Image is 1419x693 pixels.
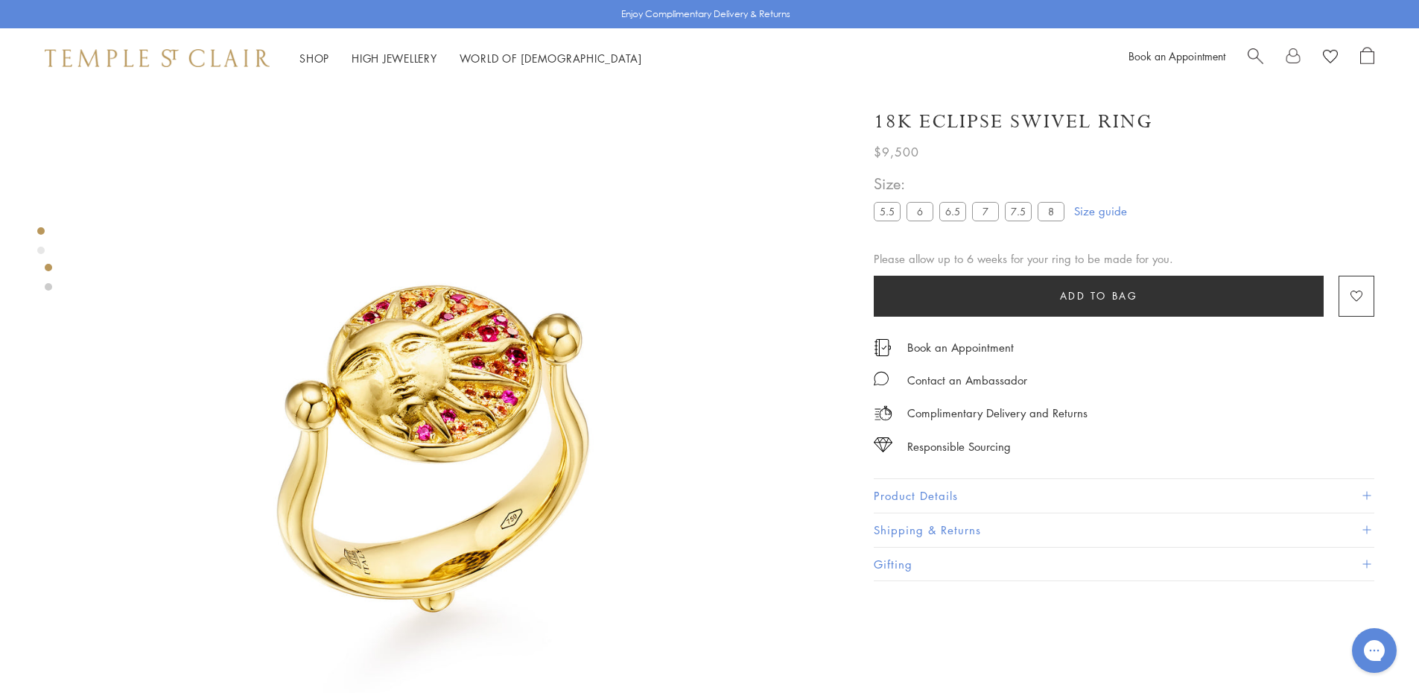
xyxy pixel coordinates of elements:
a: World of [DEMOGRAPHIC_DATA]World of [DEMOGRAPHIC_DATA] [460,51,642,66]
label: 6.5 [939,202,966,221]
img: icon_appointment.svg [874,339,892,356]
div: Please allow up to 6 weeks for your ring to be made for you. [874,250,1374,268]
a: Open Shopping Bag [1360,47,1374,69]
button: Shipping & Returns [874,513,1374,547]
a: View Wishlist [1323,47,1338,69]
label: 7 [972,202,999,221]
nav: Main navigation [299,49,642,68]
label: 6 [907,202,933,221]
p: Complimentary Delivery and Returns [907,404,1088,423]
a: Size guide [1074,203,1127,218]
a: Book an Appointment [907,339,1014,355]
div: Contact an Ambassador [907,371,1027,390]
img: icon_sourcing.svg [874,437,892,452]
div: Product gallery navigation [37,224,45,266]
label: 5.5 [874,202,901,221]
button: Product Details [874,479,1374,513]
a: High JewelleryHigh Jewellery [352,51,437,66]
span: Add to bag [1060,288,1138,304]
button: Add to bag [874,276,1324,317]
iframe: Gorgias live chat messenger [1345,623,1404,678]
a: ShopShop [299,51,329,66]
label: 8 [1038,202,1064,221]
a: Book an Appointment [1128,48,1225,63]
h1: 18K Eclipse Swivel Ring [874,109,1153,135]
a: Search [1248,47,1263,69]
img: icon_delivery.svg [874,404,892,423]
img: Temple St. Clair [45,49,270,67]
div: Responsible Sourcing [907,437,1011,456]
span: Size: [874,171,1070,196]
span: $9,500 [874,142,919,162]
p: Enjoy Complimentary Delivery & Returns [621,7,790,22]
button: Gifting [874,548,1374,581]
img: MessageIcon-01_2.svg [874,371,889,386]
label: 7.5 [1005,202,1032,221]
